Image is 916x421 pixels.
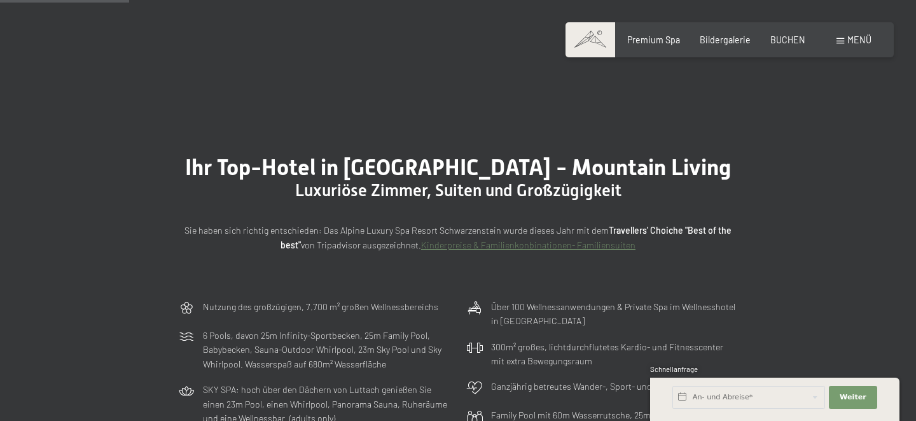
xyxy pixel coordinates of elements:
a: BUCHEN [770,34,805,45]
span: Weiter [840,392,866,403]
p: Ganzjährig betreutes Wander-, Sport- und Vitalprogramm [491,380,712,394]
a: Bildergalerie [700,34,751,45]
p: Über 100 Wellnessanwendungen & Private Spa im Wellnesshotel in [GEOGRAPHIC_DATA] [491,300,738,329]
a: Premium Spa [627,34,680,45]
p: 300m² großes, lichtdurchflutetes Kardio- und Fitnesscenter mit extra Bewegungsraum [491,340,738,369]
p: 6 Pools, davon 25m Infinity-Sportbecken, 25m Family Pool, Babybecken, Sauna-Outdoor Whirlpool, 23... [203,329,450,372]
p: Sie haben sich richtig entschieden: Das Alpine Luxury Spa Resort Schwarzenstein wurde dieses Jahr... [178,224,738,252]
span: Menü [847,34,871,45]
span: Schnellanfrage [650,365,698,373]
strong: Travellers' Choiche "Best of the best" [281,225,732,250]
button: Weiter [829,386,877,409]
a: Kinderpreise & Familienkonbinationen- Familiensuiten [421,239,635,250]
span: Ihr Top-Hotel in [GEOGRAPHIC_DATA] - Mountain Living [185,154,731,180]
span: Luxuriöse Zimmer, Suiten und Großzügigkeit [295,181,621,200]
p: Nutzung des großzügigen, 7.700 m² großen Wellnessbereichs [203,300,438,315]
